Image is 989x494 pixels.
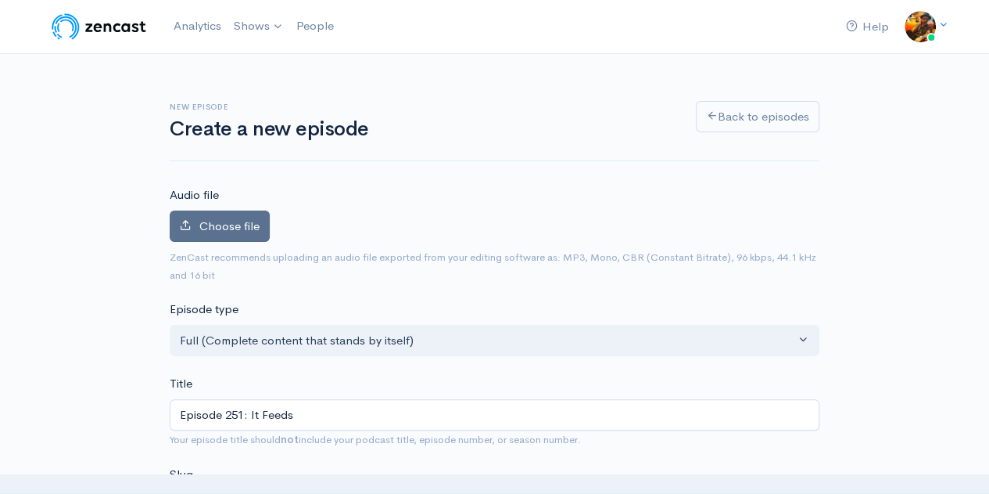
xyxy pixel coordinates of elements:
[281,433,299,446] strong: not
[170,103,677,111] h6: New episode
[170,399,819,431] input: What is the episode's title?
[170,375,192,393] label: Title
[290,9,340,43] a: People
[199,218,260,233] span: Choose file
[840,10,895,44] a: Help
[167,9,228,43] a: Analytics
[170,301,238,319] label: Episode type
[170,433,581,446] small: Your episode title should include your podcast title, episode number, or season number.
[905,11,936,42] img: ...
[170,186,219,204] label: Audio file
[170,118,677,141] h1: Create a new episode
[170,466,193,484] label: Slug
[696,101,819,133] a: Back to episodes
[180,332,795,350] div: Full (Complete content that stands by itself)
[170,325,819,357] button: Full (Complete content that stands by itself)
[49,11,149,42] img: ZenCast Logo
[170,251,816,282] small: ZenCast recommends uploading an audio file exported from your editing software as: MP3, Mono, CBR...
[228,9,290,44] a: Shows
